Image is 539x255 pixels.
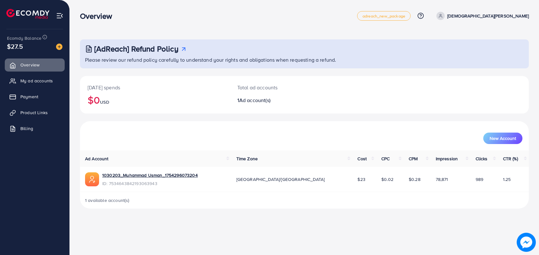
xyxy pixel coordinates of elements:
img: image [517,233,536,252]
h2: $0 [88,94,222,106]
span: 1.25 [503,176,511,183]
p: Total ad accounts [237,84,334,91]
span: Ecomdy Balance [7,35,41,41]
span: 78,871 [436,176,448,183]
button: New Account [483,133,522,144]
span: $27.5 [7,42,23,51]
span: adreach_new_package [363,14,405,18]
span: My ad accounts [20,78,53,84]
h3: [AdReach] Refund Policy [94,44,178,53]
span: Clicks [476,155,488,162]
span: $0.02 [381,176,393,183]
span: CPM [409,155,418,162]
a: 1030203_Muhammad Usman_1754296073204 [102,172,198,178]
span: Impression [436,155,458,162]
p: Please review our refund policy carefully to understand your rights and obligations when requesti... [85,56,525,64]
span: Ad account(s) [239,97,270,104]
a: Payment [5,90,65,103]
span: Time Zone [236,155,258,162]
h2: 1 [237,97,334,103]
img: menu [56,12,63,19]
span: Ad Account [85,155,109,162]
span: Payment [20,93,38,100]
a: adreach_new_package [357,11,411,21]
span: Cost [357,155,367,162]
span: New Account [490,136,516,141]
span: Product Links [20,109,48,116]
img: logo [6,9,49,19]
span: USD [100,99,109,105]
a: My ad accounts [5,74,65,87]
span: $0.28 [409,176,420,183]
a: Product Links [5,106,65,119]
span: Billing [20,125,33,132]
h3: Overview [80,11,117,21]
span: 1 available account(s) [85,197,130,203]
span: Overview [20,62,40,68]
span: $23 [357,176,365,183]
a: [DEMOGRAPHIC_DATA][PERSON_NAME] [434,12,529,20]
span: CPC [381,155,390,162]
img: image [56,44,62,50]
span: CTR (%) [503,155,518,162]
span: ID: 7534643842193063943 [102,180,198,187]
span: 989 [476,176,483,183]
img: ic-ads-acc.e4c84228.svg [85,172,99,186]
span: [GEOGRAPHIC_DATA]/[GEOGRAPHIC_DATA] [236,176,325,183]
a: Overview [5,59,65,71]
p: [DEMOGRAPHIC_DATA][PERSON_NAME] [447,12,529,20]
p: [DATE] spends [88,84,222,91]
a: Billing [5,122,65,135]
